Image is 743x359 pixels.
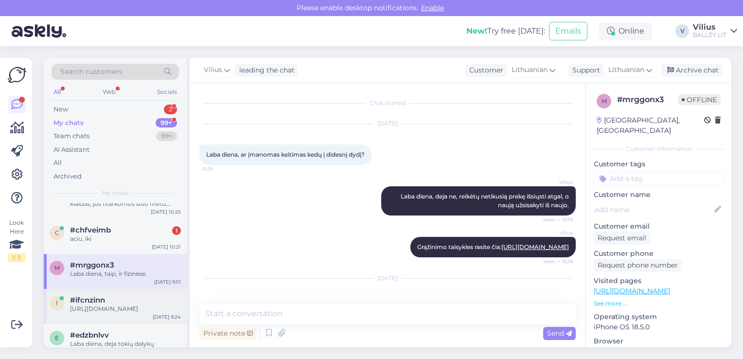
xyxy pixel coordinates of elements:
div: leading the chat [235,65,295,75]
p: Customer phone [594,249,724,259]
div: Online [599,22,652,40]
span: Offline [678,94,721,105]
a: [URL][DOMAIN_NAME] [501,243,569,251]
div: Team chats [53,131,89,141]
span: Search customers [60,67,122,77]
span: Grąžinimo taisykles rasite čia: [417,243,569,251]
div: Archived [53,172,82,181]
button: Emails [549,22,587,40]
div: Archive chat [661,64,723,77]
span: Lithuanian [608,65,644,75]
span: i [56,299,58,306]
p: iPhone OS 18.5.0 [594,322,724,332]
div: New [53,105,68,114]
div: Web [101,86,118,98]
span: c [55,229,59,236]
div: Laba diena, taip, ir fizinėse. [70,269,181,278]
div: [URL][DOMAIN_NAME] [70,305,181,313]
span: My chats [102,189,128,197]
div: 2 [164,105,177,114]
div: 1 / 3 [8,253,25,262]
div: My chats [53,118,84,128]
div: V [675,24,689,38]
div: Laba diena, deja tokių dalykų nežinome. [70,340,181,357]
p: Customer tags [594,159,724,169]
span: Seen ✓ 16:19 [536,216,573,223]
span: 15:19 [202,165,239,173]
div: Private note [199,327,257,340]
div: Try free [DATE]: [466,25,545,37]
div: [DATE] 10:21 [152,243,181,251]
span: Vilius [536,229,573,236]
p: Visited pages [594,276,724,286]
span: Vilius [536,179,573,186]
span: Seen ✓ 16:19 [536,258,573,265]
span: e [55,334,59,341]
div: 99+ [156,131,177,141]
p: Customer email [594,221,724,232]
span: Vilius [204,65,222,75]
span: m [601,97,607,105]
a: ViliusBALLZY LIT [693,23,737,39]
span: #mrggonx3 [70,261,114,269]
div: Customer [465,65,503,75]
div: Customer information [594,144,724,153]
div: AI Assistant [53,145,89,155]
div: Look Here [8,218,25,262]
div: Request email [594,232,650,245]
div: [DATE] 9:24 [153,313,181,321]
img: Askly Logo [8,66,26,84]
span: Laba diena, ar įmanomas keitimas kedų į didesnį dydį? [206,151,365,158]
input: Add a tag [594,171,724,186]
p: Chrome 138.0.7204.156 [594,346,724,357]
span: Lithuanian [512,65,548,75]
span: Laba diena, deja ne, reikėtų netikusią prekę išsiųsti atgal, o naują užsisakyti iš naujo. [401,193,570,209]
div: Vilius [693,23,726,31]
span: #chfveimb [70,226,111,234]
div: 1 [172,226,181,235]
div: aciu, iki [70,234,181,243]
input: Add name [594,204,712,215]
div: BALLZY LIT [693,31,726,39]
p: Browser [594,336,724,346]
span: #ifcnzinn [70,296,105,305]
div: [GEOGRAPHIC_DATA], [GEOGRAPHIC_DATA] [597,115,704,136]
span: Send [547,329,572,338]
div: [DATE] [199,274,576,283]
div: 99+ [156,118,177,128]
span: m [54,264,60,271]
div: Request phone number [594,259,682,272]
div: Support [568,65,600,75]
div: [DATE] 10:25 [151,208,181,215]
div: All [52,86,63,98]
span: #edzbnlvv [70,331,109,340]
div: [DATE] 9:51 [154,278,181,286]
div: # mrggonx3 [617,94,678,106]
p: Operating system [594,312,724,322]
span: Enable [418,3,447,12]
div: Socials [155,86,179,98]
b: New! [466,26,487,36]
p: Customer name [594,190,724,200]
a: [URL][DOMAIN_NAME] [594,287,670,295]
div: [DATE] [199,119,576,128]
p: See more ... [594,299,724,308]
div: All [53,158,62,168]
div: Chat started [199,99,576,108]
